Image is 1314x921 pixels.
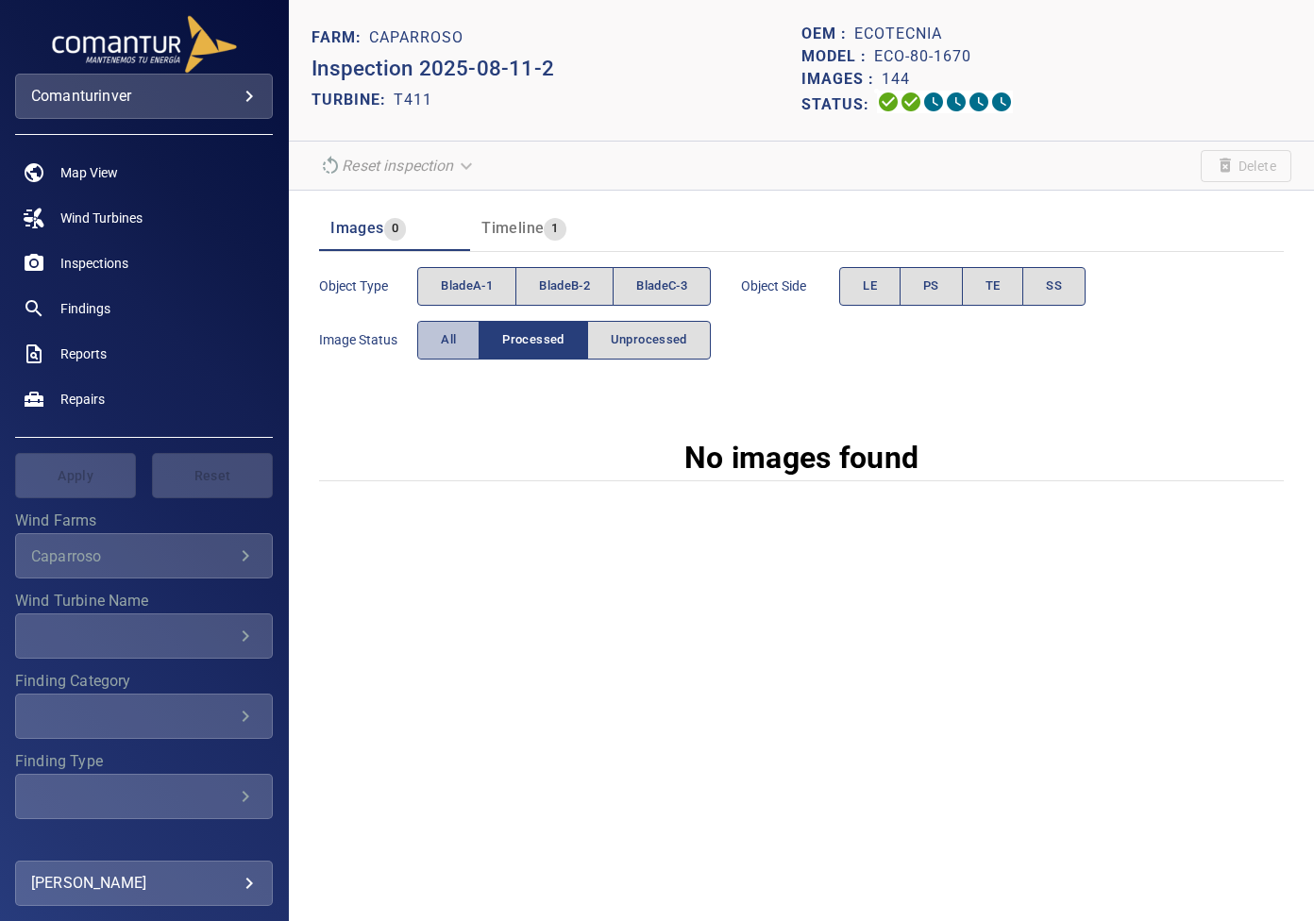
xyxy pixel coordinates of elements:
span: bladeC-3 [636,276,687,297]
p: FARM: [312,26,369,49]
svg: Selecting 0% [922,91,945,113]
div: Wind Farms [15,533,273,578]
svg: ML Processing 0% [945,91,968,113]
span: 1 [544,218,565,240]
button: LE [839,267,901,306]
p: Caparroso [369,26,463,49]
div: Finding Type [15,774,273,819]
p: T411 [394,89,432,111]
span: Repairs [60,390,105,409]
div: objectSide [839,267,1086,306]
span: PS [923,276,939,297]
button: PS [900,267,963,306]
p: 144 [882,68,910,91]
span: Map View [60,163,118,182]
p: Inspection 2025-08-11-2 [312,53,801,85]
svg: Uploading 100% [877,91,900,113]
button: bladeB-2 [515,267,614,306]
span: Inspections [60,254,128,273]
span: 0 [384,218,406,240]
span: bladeA-1 [441,276,493,297]
p: ECO-80-1670 [874,45,971,68]
p: OEM : [801,23,854,45]
span: bladeB-2 [539,276,590,297]
div: Reset inspection [312,149,483,182]
span: LE [863,276,877,297]
p: No images found [684,435,919,480]
span: Findings [60,299,110,318]
span: SS [1046,276,1062,297]
em: Reset inspection [342,157,453,175]
p: ecotecnia [854,23,942,45]
span: Processed [502,329,564,351]
button: bladeA-1 [417,267,516,306]
span: Object Side [741,276,839,295]
svg: Classification 0% [990,91,1013,113]
p: Status: [801,91,877,118]
div: imageStatus [417,321,711,360]
span: TE [985,276,1001,297]
a: reports noActive [15,331,273,377]
p: Images : [801,68,882,91]
span: Reports [60,344,107,363]
svg: Matching 0% [968,91,990,113]
a: inspections noActive [15,241,273,286]
div: comanturinver [15,74,273,119]
div: Finding Category [15,694,273,739]
div: comanturinver [31,81,257,111]
button: All [417,321,480,360]
p: TURBINE: [312,89,394,111]
div: objectType [417,267,711,306]
label: Finding Type [15,754,273,769]
span: All [441,329,456,351]
button: bladeC-3 [613,267,711,306]
img: comanturinver-logo [50,15,239,74]
p: Model : [801,45,874,68]
div: Wind Turbine Name [15,613,273,659]
button: TE [962,267,1024,306]
span: Images [330,219,383,237]
svg: Data Formatted 100% [900,91,922,113]
button: Unprocessed [587,321,711,360]
span: Object type [319,276,417,295]
span: Wind Turbines [60,209,143,227]
label: Wind Farms [15,513,273,528]
div: Caparroso [31,547,234,565]
a: repairs noActive [15,377,273,422]
button: Processed [479,321,587,360]
span: Image Status [319,330,417,349]
a: findings noActive [15,286,273,331]
span: Unable to delete the inspection due to your user permissions [1201,150,1291,182]
label: Wind Turbine Name [15,594,273,609]
a: map noActive [15,150,273,195]
span: Timeline [481,219,544,237]
a: windturbines noActive [15,195,273,241]
span: Unprocessed [611,329,687,351]
div: [PERSON_NAME] [31,868,257,898]
button: SS [1022,267,1086,306]
label: Finding Category [15,674,273,689]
